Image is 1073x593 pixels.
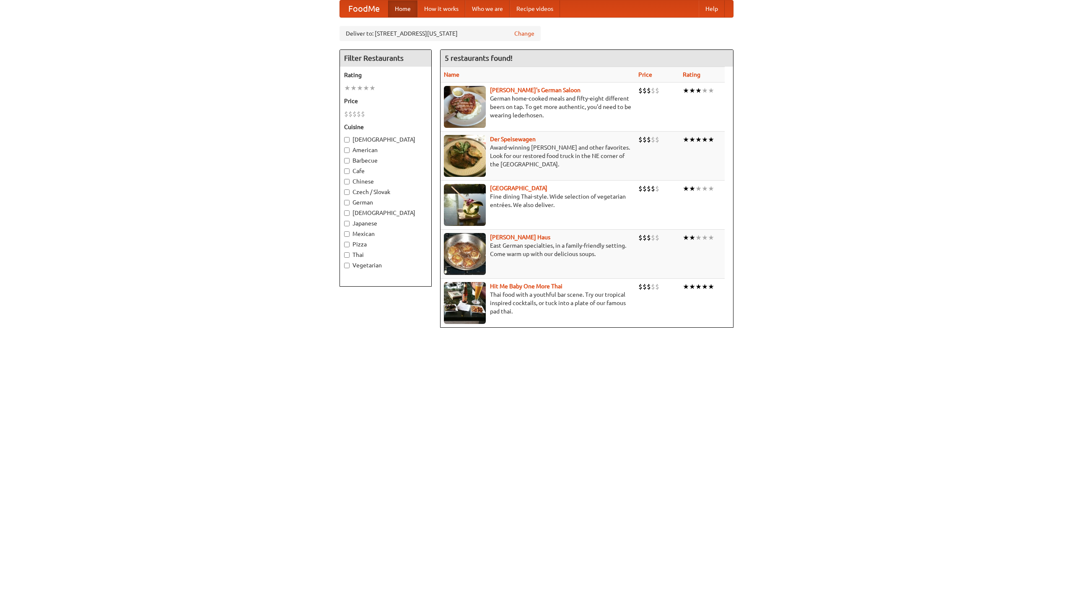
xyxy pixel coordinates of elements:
li: $ [361,109,365,119]
li: $ [651,282,655,291]
li: $ [638,135,643,144]
label: Vegetarian [344,261,427,269]
li: ★ [350,83,357,93]
li: $ [638,86,643,95]
li: ★ [702,86,708,95]
li: ★ [708,233,714,242]
li: ★ [683,86,689,95]
a: Recipe videos [510,0,560,17]
a: How it works [417,0,465,17]
a: [PERSON_NAME]'s German Saloon [490,87,581,93]
input: Barbecue [344,158,350,163]
img: speisewagen.jpg [444,135,486,177]
li: $ [352,109,357,119]
label: Chinese [344,177,427,186]
input: Czech / Slovak [344,189,350,195]
label: Mexican [344,230,427,238]
li: $ [643,233,647,242]
li: ★ [702,135,708,144]
label: German [344,198,427,207]
img: satay.jpg [444,184,486,226]
label: Czech / Slovak [344,188,427,196]
li: ★ [702,184,708,193]
ng-pluralize: 5 restaurants found! [445,54,513,62]
li: ★ [683,282,689,291]
a: [GEOGRAPHIC_DATA] [490,185,547,192]
p: Award-winning [PERSON_NAME] and other favorites. Look for our restored food truck in the NE corne... [444,143,632,168]
li: ★ [683,184,689,193]
li: $ [655,86,659,95]
input: Chinese [344,179,350,184]
li: $ [655,184,659,193]
img: esthers.jpg [444,86,486,128]
a: Help [699,0,725,17]
li: ★ [689,135,695,144]
a: Name [444,71,459,78]
a: Der Speisewagen [490,136,536,142]
li: ★ [708,135,714,144]
label: [DEMOGRAPHIC_DATA] [344,135,427,144]
li: $ [643,282,647,291]
input: [DEMOGRAPHIC_DATA] [344,137,350,142]
li: ★ [357,83,363,93]
li: $ [643,135,647,144]
a: Who we are [465,0,510,17]
li: ★ [689,233,695,242]
a: Home [388,0,417,17]
li: $ [655,135,659,144]
label: Japanese [344,219,427,228]
li: ★ [369,83,376,93]
a: Hit Me Baby One More Thai [490,283,562,290]
a: Change [514,29,534,38]
li: ★ [689,282,695,291]
li: $ [651,86,655,95]
h5: Price [344,97,427,105]
li: ★ [689,184,695,193]
label: American [344,146,427,154]
li: $ [647,184,651,193]
li: $ [655,233,659,242]
li: $ [647,282,651,291]
li: ★ [689,86,695,95]
input: Pizza [344,242,350,247]
label: Thai [344,251,427,259]
li: ★ [683,135,689,144]
input: Japanese [344,221,350,226]
li: $ [348,109,352,119]
li: $ [643,86,647,95]
input: American [344,148,350,153]
li: ★ [683,233,689,242]
li: $ [651,135,655,144]
li: ★ [695,282,702,291]
label: Pizza [344,240,427,249]
li: $ [357,109,361,119]
a: [PERSON_NAME] Haus [490,234,550,241]
li: ★ [363,83,369,93]
input: Cafe [344,168,350,174]
label: Cafe [344,167,427,175]
input: Thai [344,252,350,258]
li: ★ [708,282,714,291]
li: $ [344,109,348,119]
li: ★ [708,184,714,193]
li: $ [638,184,643,193]
li: ★ [344,83,350,93]
a: FoodMe [340,0,388,17]
li: $ [638,233,643,242]
a: Price [638,71,652,78]
li: $ [655,282,659,291]
p: East German specialties, in a family-friendly setting. Come warm up with our delicious soups. [444,241,632,258]
p: German home-cooked meals and fifty-eight different beers on tap. To get more authentic, you'd nee... [444,94,632,119]
p: Fine dining Thai-style. Wide selection of vegetarian entrées. We also deliver. [444,192,632,209]
li: ★ [695,184,702,193]
li: $ [651,184,655,193]
h5: Cuisine [344,123,427,131]
li: $ [647,86,651,95]
p: Thai food with a youthful bar scene. Try our tropical inspired cocktails, or tuck into a plate of... [444,290,632,316]
h4: Filter Restaurants [340,50,431,67]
